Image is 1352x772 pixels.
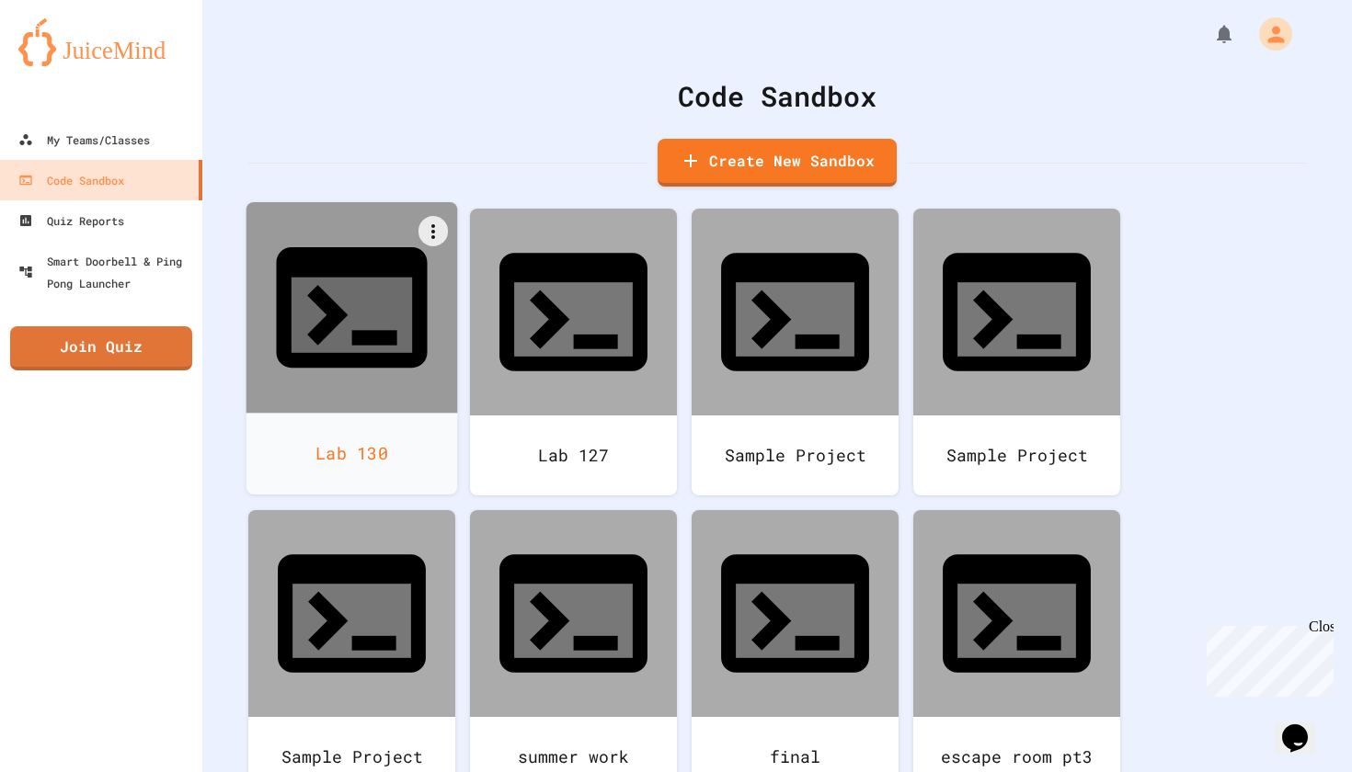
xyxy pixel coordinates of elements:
[248,75,1306,117] div: Code Sandbox
[470,209,677,495] a: Lab 127
[913,415,1120,495] div: Sample Project
[692,415,899,495] div: Sample Project
[658,139,897,187] a: Create New Sandbox
[470,415,677,495] div: Lab 127
[1199,619,1334,697] iframe: chat widget
[246,413,458,494] div: Lab 130
[18,210,124,232] div: Quiz Reports
[10,326,192,370] a: Join Quiz
[1275,698,1334,754] iframe: chat widget
[18,250,195,294] div: Smart Doorbell & Ping Pong Launcher
[692,209,899,495] a: Sample Project
[1179,18,1240,50] div: My Notifications
[1240,13,1297,55] div: My Account
[18,18,184,66] img: logo-orange.svg
[913,209,1120,495] a: Sample Project
[18,129,150,151] div: My Teams/Classes
[7,7,127,117] div: Chat with us now!Close
[18,169,124,191] div: Code Sandbox
[246,202,458,494] a: Lab 130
